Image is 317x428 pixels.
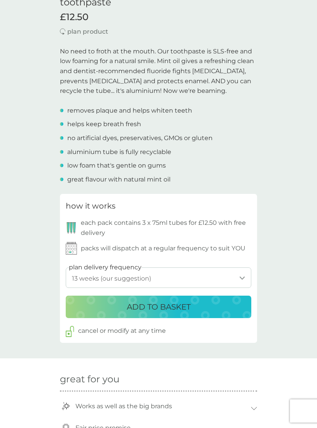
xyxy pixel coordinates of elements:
[81,218,251,238] p: each pack contains 3 x 75ml tubes for £12.50 with free delivery
[61,402,70,411] img: stars.svg
[67,106,192,116] p: removes plaque and helps whiten teeth
[72,397,176,415] p: Works as well as the big brands
[60,46,257,96] p: No need to froth at the mouth. Our toothpaste is SLS-free and low foaming for a natural smile. Mi...
[60,374,257,385] h2: great for you
[69,262,141,272] label: plan delivery frequency
[67,147,171,157] p: aluminium tube is fully recyclable
[127,301,191,313] p: ADD TO BASKET
[78,326,166,336] p: cancel or modify at any time
[67,119,141,129] p: helps keep breath fresh
[60,12,89,23] span: £12.50
[67,27,108,37] p: plan product
[67,133,213,143] p: no artificial dyes, preservatives, GMOs or gluten
[66,200,116,212] h3: how it works
[66,296,251,318] button: ADD TO BASKET
[67,175,170,185] p: great flavour with natural mint oil
[67,161,166,171] p: low foam that's gentle on gums
[81,243,245,253] p: packs will dispatch at a regular frequency to suit YOU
